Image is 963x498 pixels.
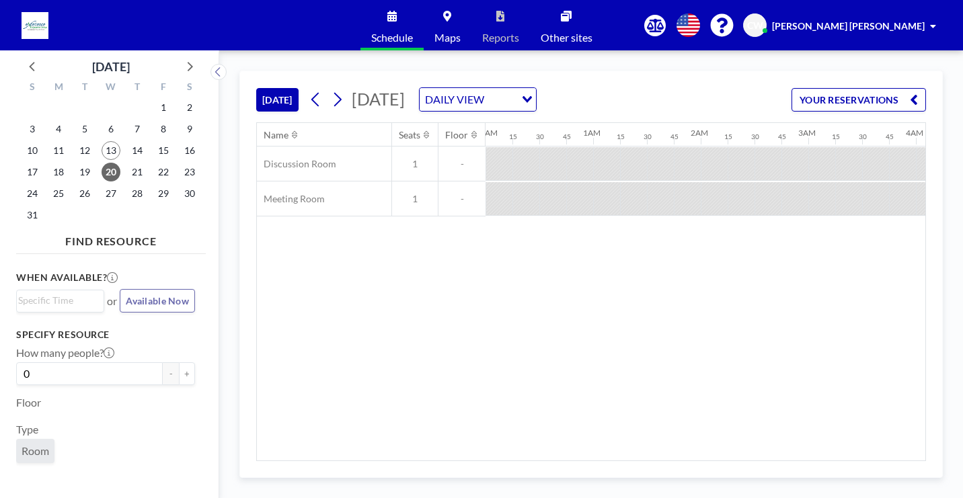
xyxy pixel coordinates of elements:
span: Schedule [371,32,413,43]
span: 1 [392,193,438,205]
input: Search for option [18,293,96,308]
span: Friday, August 29, 2025 [154,184,173,203]
span: Friday, August 1, 2025 [154,98,173,117]
div: 2AM [691,128,708,138]
h3: Specify resource [16,329,195,341]
div: 30 [751,132,759,141]
span: Thursday, August 28, 2025 [128,184,147,203]
span: Tuesday, August 12, 2025 [75,141,94,160]
span: Saturday, August 9, 2025 [180,120,199,138]
label: Type [16,423,38,436]
div: 15 [724,132,732,141]
span: or [107,294,117,308]
span: Monday, August 18, 2025 [49,163,68,181]
div: S [176,79,202,97]
span: Monday, August 25, 2025 [49,184,68,203]
h4: FIND RESOURCE [16,229,206,248]
span: Thursday, August 21, 2025 [128,163,147,181]
span: Friday, August 15, 2025 [154,141,173,160]
span: Sunday, August 17, 2025 [23,163,42,181]
button: Available Now [120,289,195,313]
div: 45 [670,132,679,141]
div: 3AM [798,128,816,138]
span: Friday, August 8, 2025 [154,120,173,138]
div: S [20,79,46,97]
span: Sunday, August 10, 2025 [23,141,42,160]
input: Search for option [488,91,514,108]
span: Thursday, August 14, 2025 [128,141,147,160]
span: Sunday, August 24, 2025 [23,184,42,203]
span: Monday, August 4, 2025 [49,120,68,138]
div: T [124,79,150,97]
span: Wednesday, August 13, 2025 [102,141,120,160]
span: Saturday, August 2, 2025 [180,98,199,117]
div: W [98,79,124,97]
span: CW [747,19,763,32]
span: - [438,193,486,205]
span: 1 [392,158,438,170]
span: Tuesday, August 5, 2025 [75,120,94,138]
span: Wednesday, August 20, 2025 [102,163,120,181]
label: Floor [16,396,41,409]
span: Room [22,444,49,458]
span: Sunday, August 31, 2025 [23,206,42,224]
div: 45 [563,132,571,141]
span: Saturday, August 16, 2025 [180,141,199,160]
span: Maps [434,32,461,43]
span: Monday, August 11, 2025 [49,141,68,160]
button: YOUR RESERVATIONS [792,88,926,112]
span: Saturday, August 23, 2025 [180,163,199,181]
div: 4AM [906,128,923,138]
div: 1AM [583,128,601,138]
div: Seats [399,129,420,141]
span: [PERSON_NAME] [PERSON_NAME] [772,20,925,32]
span: - [438,158,486,170]
div: T [72,79,98,97]
button: - [163,362,179,385]
div: 30 [644,132,652,141]
span: Wednesday, August 6, 2025 [102,120,120,138]
span: Meeting Room [257,193,325,205]
button: + [179,362,195,385]
div: 12AM [475,128,498,138]
div: Search for option [17,290,104,310]
span: Wednesday, August 27, 2025 [102,184,120,203]
label: How many people? [16,346,114,360]
div: 15 [832,132,840,141]
div: 15 [617,132,625,141]
div: Name [264,129,288,141]
span: Other sites [541,32,592,43]
img: organization-logo [22,12,48,39]
span: [DATE] [352,89,405,109]
span: Tuesday, August 19, 2025 [75,163,94,181]
span: DAILY VIEW [422,91,487,108]
div: 15 [509,132,517,141]
div: Search for option [420,88,536,111]
span: Tuesday, August 26, 2025 [75,184,94,203]
div: [DATE] [92,57,130,76]
span: Friday, August 22, 2025 [154,163,173,181]
div: 45 [778,132,786,141]
div: M [46,79,72,97]
div: 30 [536,132,544,141]
div: Floor [445,129,468,141]
span: Thursday, August 7, 2025 [128,120,147,138]
div: 30 [859,132,867,141]
span: Saturday, August 30, 2025 [180,184,199,203]
span: Sunday, August 3, 2025 [23,120,42,138]
span: Available Now [126,295,189,306]
span: Reports [482,32,519,43]
button: [DATE] [256,88,299,112]
div: F [150,79,176,97]
div: 45 [886,132,894,141]
span: Discussion Room [257,158,336,170]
